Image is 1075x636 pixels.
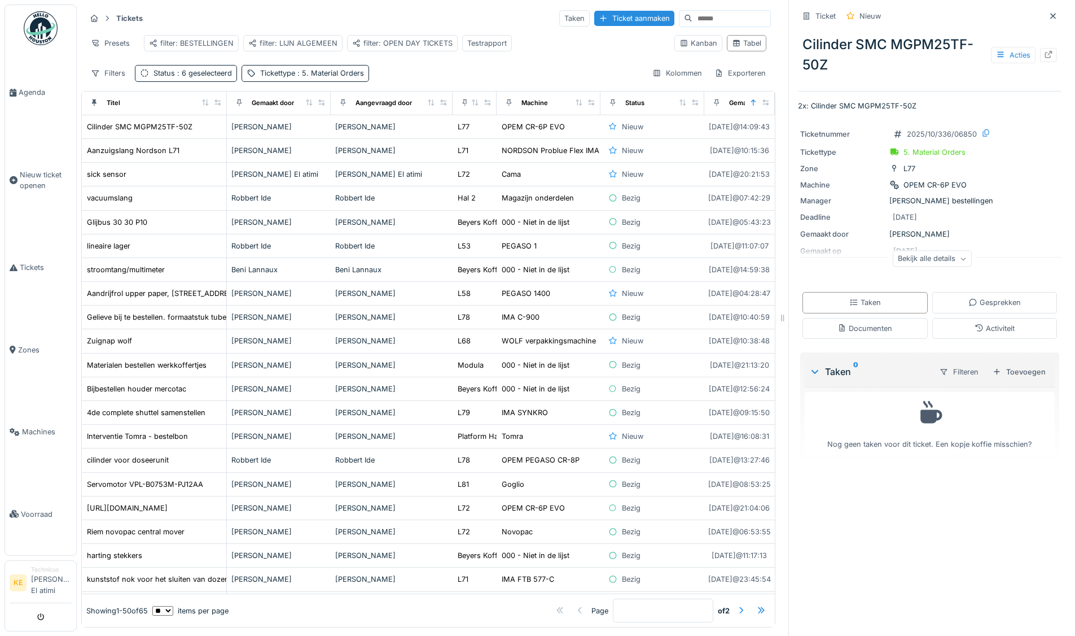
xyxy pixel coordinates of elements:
[903,180,967,190] div: OPEM CR-6P EVO
[335,145,448,156] div: [PERSON_NAME]
[335,384,448,394] div: [PERSON_NAME]
[710,145,769,156] div: [DATE] @ 10:15:36
[712,550,767,561] div: [DATE] @ 11:17:13
[622,336,643,346] div: Nieuw
[87,312,245,323] div: Gelieve bij te bestellen. formaatstuk tubes L78
[231,336,326,346] div: [PERSON_NAME]
[502,169,521,180] div: Cama
[87,336,132,346] div: Zuignap wolf
[231,431,326,442] div: [PERSON_NAME]
[335,169,448,180] div: [PERSON_NAME] El atimi
[709,169,770,180] div: [DATE] @ 20:21:53
[622,312,640,323] div: Bezig
[502,360,569,371] div: 000 - Niet in de lijst
[502,431,523,442] div: Tomra
[20,169,72,191] span: Nieuw ticket openen
[800,212,885,223] div: Deadline
[335,264,448,275] div: Beni Lannaux
[458,169,470,180] div: L72
[458,193,476,203] div: Hal 2
[356,98,412,108] div: Aangevraagd door
[231,479,326,490] div: [PERSON_NAME]
[622,264,640,275] div: Bezig
[86,35,135,51] div: Presets
[708,574,771,585] div: [DATE] @ 23:45:54
[502,550,569,561] div: 000 - Niet in de lijst
[800,195,885,206] div: Manager
[87,550,142,561] div: harting stekkers
[708,193,770,203] div: [DATE] @ 07:42:29
[718,605,730,616] strong: of 2
[622,288,643,299] div: Nieuw
[87,479,203,490] div: Servomotor VPL-B0753M-PJ12AA
[335,550,448,561] div: [PERSON_NAME]
[622,407,640,418] div: Bezig
[591,605,608,616] div: Page
[467,38,507,49] div: Testrapport
[988,364,1050,380] div: Toevoegen
[87,217,147,228] div: Glijbus 30 30 P10
[594,11,674,26] div: Ticket aanmaken
[24,11,58,45] img: Badge_color-CXgf-gQk.svg
[709,455,770,465] div: [DATE] @ 13:27:46
[87,526,185,537] div: Riem novopac central mover
[502,121,565,132] div: OPEM CR-6P EVO
[859,11,881,21] div: Nieuw
[708,288,770,299] div: [DATE] @ 04:28:47
[502,264,569,275] div: 000 - Niet in de lijst
[231,455,326,465] div: Robbert Ide
[502,336,596,346] div: WOLF verpakkingsmachine
[849,297,881,308] div: Taken
[622,217,640,228] div: Bezig
[458,336,471,346] div: L68
[800,180,885,190] div: Machine
[31,565,72,600] li: [PERSON_NAME] El atimi
[709,312,770,323] div: [DATE] @ 10:40:59
[708,479,771,490] div: [DATE] @ 08:53:25
[622,550,640,561] div: Bezig
[458,288,471,299] div: L58
[800,229,1059,239] div: [PERSON_NAME]
[458,503,470,513] div: L72
[625,98,644,108] div: Status
[335,407,448,418] div: [PERSON_NAME]
[502,288,550,299] div: PEGASO 1400
[458,550,503,561] div: Beyers Koffie
[710,360,769,371] div: [DATE] @ 21:13:20
[87,193,133,203] div: vacuumslang
[837,323,892,334] div: Documenten
[231,574,326,585] div: [PERSON_NAME]
[260,68,364,79] div: Tickettype
[559,10,590,27] div: Taken
[231,407,326,418] div: [PERSON_NAME]
[708,526,771,537] div: [DATE] @ 06:53:55
[458,145,468,156] div: L71
[231,360,326,371] div: [PERSON_NAME]
[903,163,915,174] div: L77
[87,145,179,156] div: Aanzuigslang Nordson L71
[231,312,326,323] div: [PERSON_NAME]
[647,65,707,81] div: Kolommen
[87,384,186,394] div: Bijbestellen houder mercotac
[975,323,1015,334] div: Activiteit
[809,365,930,378] div: Taken
[19,87,72,98] span: Agenda
[5,51,76,133] a: Agenda
[335,217,448,228] div: [PERSON_NAME]
[710,431,769,442] div: [DATE] @ 16:08:31
[231,264,326,275] div: Beni Lannaux
[153,68,232,79] div: Status
[622,145,643,156] div: Nieuw
[903,147,966,158] div: 5. Material Orders
[248,38,337,49] div: filter: LIJN ALGEMEEN
[708,217,771,228] div: [DATE] @ 05:43:23
[521,98,548,108] div: Machine
[86,605,148,616] div: Showing 1 - 50 of 65
[502,479,524,490] div: Goglio
[622,360,640,371] div: Bezig
[853,365,858,378] sup: 0
[502,193,574,203] div: Magazijn onderdelen
[87,264,165,275] div: stroomtang/multimeter
[622,574,640,585] div: Bezig
[335,360,448,371] div: [PERSON_NAME]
